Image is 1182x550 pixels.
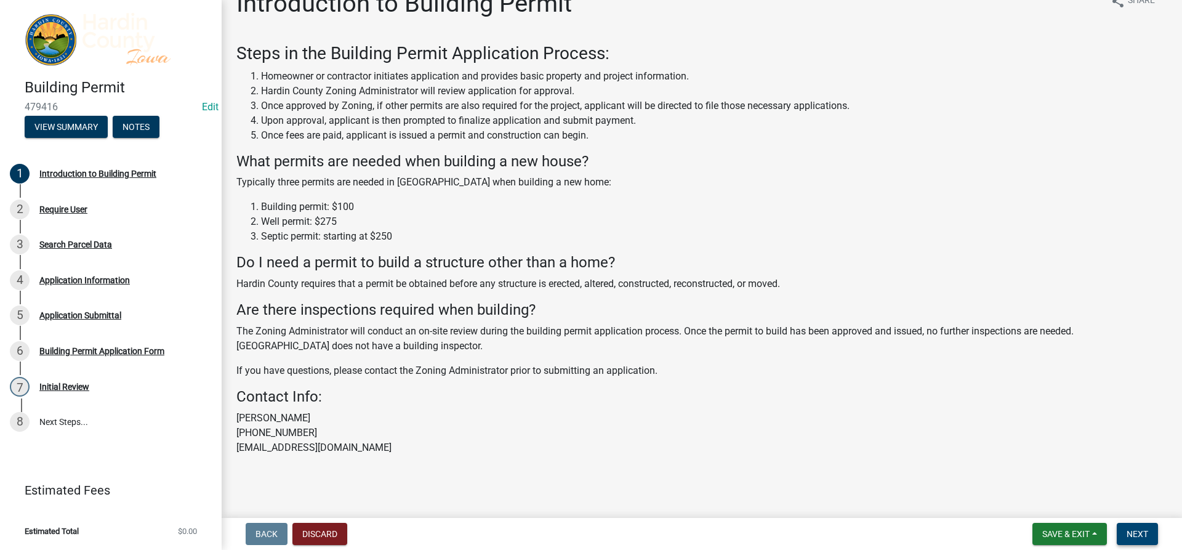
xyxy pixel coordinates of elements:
a: Estimated Fees [10,478,202,503]
h4: Contact Info: [236,388,1167,406]
div: Building Permit Application Form [39,347,164,355]
div: Application Submittal [39,311,121,320]
h4: What permits are needed when building a new house? [236,153,1167,171]
wm-modal-confirm: Summary [25,123,108,133]
div: Search Parcel Data [39,240,112,249]
span: $0.00 [178,527,197,535]
div: 1 [10,164,30,184]
wm-modal-confirm: Notes [113,123,159,133]
wm-modal-confirm: Edit Application Number [202,101,219,113]
a: Edit [202,101,219,113]
p: Hardin County requires that a permit be obtained before any structure is erected, altered, constr... [236,277,1167,291]
button: Discard [292,523,347,545]
div: 4 [10,270,30,290]
p: If you have questions, please contact the Zoning Administrator prior to submitting an application. [236,363,1167,378]
h4: Are there inspections required when building? [236,301,1167,319]
span: Estimated Total [25,527,79,535]
p: Typically three permits are needed in [GEOGRAPHIC_DATA] when building a new home: [236,175,1167,190]
li: Septic permit: starting at $250 [261,229,1167,244]
li: Upon approval, applicant is then prompted to finalize application and submit payment. [261,113,1167,128]
div: 8 [10,412,30,432]
div: 3 [10,235,30,254]
h3: Steps in the Building Permit Application Process: [236,43,1167,64]
span: Back [255,529,278,539]
li: Hardin County Zoning Administrator will review application for approval. [261,84,1167,99]
p: [PERSON_NAME] [PHONE_NUMBER] [EMAIL_ADDRESS][DOMAIN_NAME] [236,411,1167,455]
div: Initial Review [39,382,89,391]
p: The Zoning Administrator will conduct an on-site review during the building permit application pr... [236,324,1167,354]
li: Once approved by Zoning, if other permits are also required for the project, applicant will be di... [261,99,1167,113]
div: Require User [39,205,87,214]
img: Hardin County, Iowa [25,13,202,66]
h4: Building Permit [25,79,212,97]
li: Once fees are paid, applicant is issued a permit and construction can begin. [261,128,1167,143]
div: 7 [10,377,30,397]
button: View Summary [25,116,108,138]
div: Introduction to Building Permit [39,169,156,178]
button: Notes [113,116,159,138]
button: Back [246,523,287,545]
span: Save & Exit [1042,529,1090,539]
li: Homeowner or contractor initiates application and provides basic property and project information. [261,69,1167,84]
div: Application Information [39,276,130,285]
div: 2 [10,200,30,219]
span: 479416 [25,101,197,113]
button: Next [1117,523,1158,545]
span: Next [1127,529,1148,539]
h4: Do I need a permit to build a structure other than a home? [236,254,1167,272]
li: Well permit: $275 [261,214,1167,229]
li: Building permit: $100 [261,200,1167,214]
div: 5 [10,305,30,325]
div: 6 [10,341,30,361]
button: Save & Exit [1032,523,1107,545]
